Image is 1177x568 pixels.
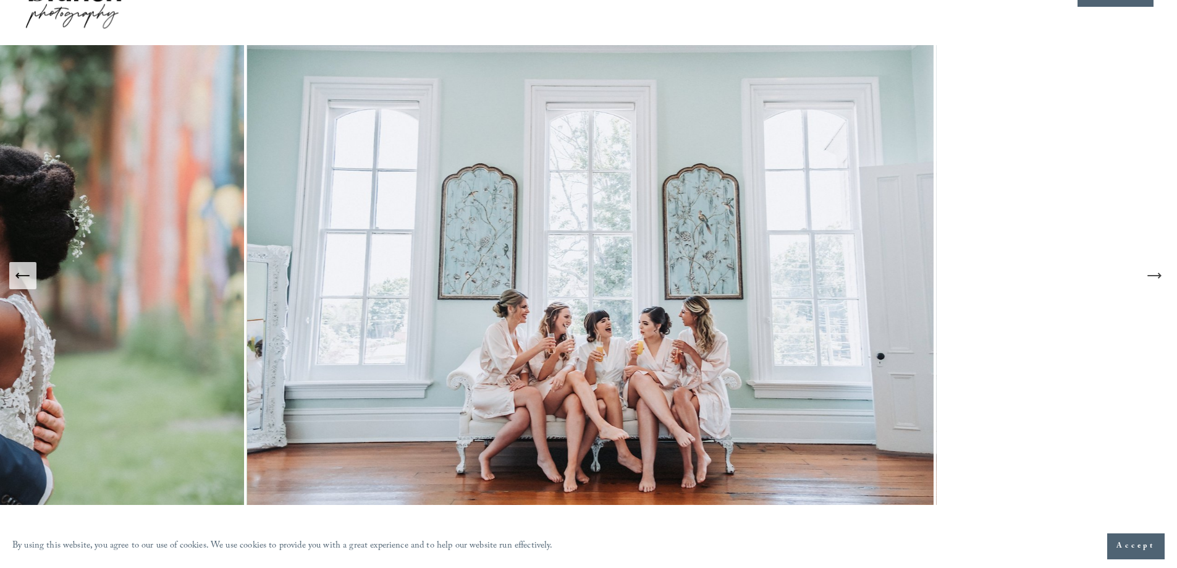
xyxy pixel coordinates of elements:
p: By using this website, you agree to our use of cookies. We use cookies to provide you with a grea... [12,538,553,556]
button: Next Slide [1141,262,1168,289]
span: Accept [1116,540,1155,553]
button: Accept [1107,533,1165,559]
img: The Merrimon-Wynne House Wedding Photography [247,45,937,505]
button: Previous Slide [9,262,36,289]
